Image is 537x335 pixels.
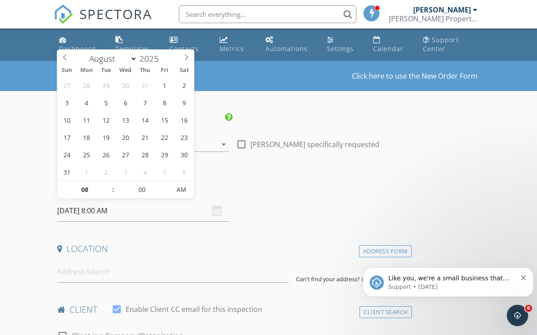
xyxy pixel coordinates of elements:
[78,163,95,180] span: September 1, 2025
[115,44,150,53] div: Templates
[156,163,173,180] span: September 5, 2025
[359,306,412,318] div: Client Search
[97,76,115,94] span: July 29, 2025
[58,163,75,180] span: August 31, 2025
[525,305,532,312] span: 6
[97,94,115,111] span: August 5, 2025
[96,68,116,73] span: Tue
[78,146,95,163] span: August 25, 2025
[97,128,115,146] span: August 19, 2025
[137,53,166,64] input: Year
[136,111,154,128] span: August 14, 2025
[57,304,408,315] h4: client
[117,76,134,94] span: July 30, 2025
[419,32,482,57] a: Support Center
[156,111,173,128] span: August 15, 2025
[174,68,194,73] span: Sat
[78,76,95,94] span: July 28, 2025
[156,128,173,146] span: August 22, 2025
[29,26,154,68] span: Like you, we're a small business that relies on reviews to grow. If you have a few minutes, we'd ...
[58,76,75,94] span: July 27, 2025
[117,94,134,111] span: August 6, 2025
[170,44,199,53] div: Contacts
[57,68,77,73] span: Sun
[373,44,403,53] div: Calendar
[57,182,408,194] h4: Date/Time
[57,261,289,283] input: Address Search
[216,32,255,57] a: Metrics
[136,76,154,94] span: July 31, 2025
[156,94,173,111] span: August 8, 2025
[136,146,154,163] span: August 28, 2025
[136,94,154,111] span: August 7, 2025
[156,146,173,163] span: August 29, 2025
[250,140,379,149] label: [PERSON_NAME] specifically requested
[179,5,356,23] input: Search everything...
[117,163,134,180] span: September 3, 2025
[175,146,193,163] span: August 30, 2025
[97,111,115,128] span: August 12, 2025
[79,4,152,23] span: SPECTORA
[136,163,154,180] span: September 4, 2025
[54,4,73,24] img: The Best Home Inspection Software - Spectora
[175,111,193,128] span: August 16, 2025
[57,200,229,222] input: Select date
[59,44,96,53] div: Dashboard
[58,128,75,146] span: August 17, 2025
[58,111,75,128] span: August 10, 2025
[324,32,363,57] a: Settings
[389,14,478,23] div: Mr. Bronk's Property Inspections
[507,305,528,326] iframe: Intercom live chat
[370,32,412,57] a: Calendar
[77,68,96,73] span: Mon
[352,72,478,80] a: Click here to use the New Order Form
[126,305,262,314] label: Enable Client CC email for this inspection
[112,181,115,199] span: :
[166,32,209,57] a: Contacts
[58,146,75,163] span: August 24, 2025
[135,68,155,73] span: Thu
[136,128,154,146] span: August 21, 2025
[296,275,360,283] span: Can't find your address?
[155,68,174,73] span: Fri
[262,32,316,57] a: Automations (Basic)
[169,181,193,199] span: Click to toggle
[116,68,135,73] span: Wed
[55,32,105,57] a: Dashboard
[97,163,115,180] span: September 2, 2025
[175,163,193,180] span: September 6, 2025
[413,5,471,14] div: [PERSON_NAME]
[175,94,193,111] span: August 9, 2025
[359,249,537,311] iframe: Intercom notifications message
[117,146,134,163] span: August 27, 2025
[218,139,229,150] i: arrow_drop_down
[175,128,193,146] span: August 23, 2025
[359,245,412,257] div: Address Form
[423,36,459,53] div: Support Center
[29,34,157,42] p: Message from Support, sent 3d ago
[58,94,75,111] span: August 3, 2025
[112,32,159,57] a: Templates
[117,111,134,128] span: August 13, 2025
[327,44,354,53] div: Settings
[78,111,95,128] span: August 11, 2025
[117,128,134,146] span: August 20, 2025
[162,24,167,32] button: Dismiss notification
[78,94,95,111] span: August 4, 2025
[54,12,152,31] a: SPECTORA
[97,146,115,163] span: August 26, 2025
[265,44,308,53] div: Automations
[220,44,244,53] div: Metrics
[156,76,173,94] span: August 1, 2025
[78,128,95,146] span: August 18, 2025
[175,76,193,94] span: August 2, 2025
[57,243,408,255] h4: Location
